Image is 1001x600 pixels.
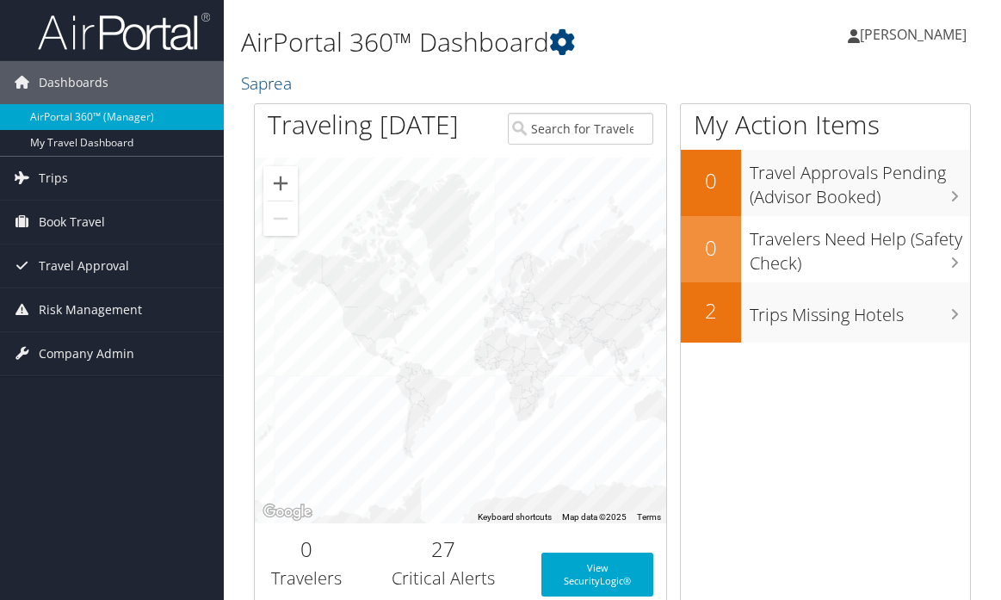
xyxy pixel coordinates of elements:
img: Google [259,501,316,523]
h2: 0 [681,233,741,263]
span: Dashboards [39,61,108,104]
a: Open this area in Google Maps (opens a new window) [259,501,316,523]
a: 2Trips Missing Hotels [681,282,970,343]
button: Keyboard shortcuts [478,511,552,523]
h3: Travelers [268,566,344,591]
a: Terms (opens in new tab) [637,512,661,522]
h1: Traveling [DATE] [268,107,459,143]
button: Zoom out [263,201,298,236]
a: View SecurityLogic® [541,553,652,597]
span: Map data ©2025 [562,512,627,522]
a: Saprea [241,71,296,95]
span: Travel Approval [39,244,129,288]
span: Risk Management [39,288,142,331]
h3: Travel Approvals Pending (Advisor Booked) [750,152,970,209]
h1: My Action Items [681,107,970,143]
img: airportal-logo.png [38,11,210,52]
span: Trips [39,157,68,200]
input: Search for Traveler [508,113,653,145]
a: [PERSON_NAME] [848,9,984,60]
h2: 0 [681,166,741,195]
a: 0Travel Approvals Pending (Advisor Booked) [681,150,970,216]
h3: Trips Missing Hotels [750,294,970,327]
h1: AirPortal 360™ Dashboard [241,24,736,60]
h3: Critical Alerts [370,566,516,591]
span: [PERSON_NAME] [860,25,967,44]
span: Company Admin [39,332,134,375]
button: Zoom in [263,166,298,201]
h2: 2 [681,296,741,325]
h2: 27 [370,535,516,564]
span: Book Travel [39,201,105,244]
h3: Travelers Need Help (Safety Check) [750,219,970,275]
h2: 0 [268,535,344,564]
a: 0Travelers Need Help (Safety Check) [681,216,970,282]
